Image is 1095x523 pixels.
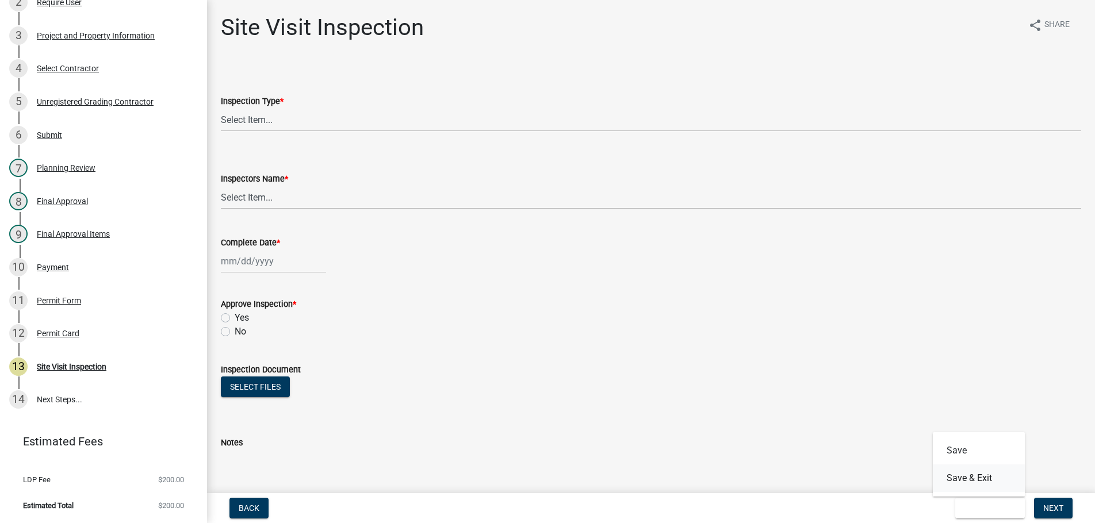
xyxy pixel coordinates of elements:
[1019,14,1079,36] button: shareShare
[221,376,290,397] button: Select files
[9,26,28,45] div: 3
[1043,503,1063,513] span: Next
[9,192,28,210] div: 8
[158,476,184,483] span: $200.00
[221,98,284,106] label: Inspection Type
[221,14,424,41] h1: Site Visit Inspection
[9,291,28,310] div: 11
[9,430,189,453] a: Estimated Fees
[221,239,280,247] label: Complete Date
[955,498,1025,518] button: Save & Exit
[1044,18,1070,32] span: Share
[933,432,1025,497] div: Save & Exit
[23,476,51,483] span: LDP Fee
[9,357,28,376] div: 13
[235,325,246,339] label: No
[964,503,1009,513] span: Save & Exit
[235,311,249,325] label: Yes
[1034,498,1073,518] button: Next
[37,197,88,205] div: Final Approval
[37,98,154,106] div: Unregistered Grading Contractor
[9,126,28,144] div: 6
[37,263,69,271] div: Payment
[9,324,28,343] div: 12
[37,32,155,40] div: Project and Property Information
[37,64,99,72] div: Select Contractor
[9,258,28,276] div: 10
[37,230,110,238] div: Final Approval Items
[9,93,28,111] div: 5
[221,439,243,447] label: Notes
[158,502,184,509] span: $200.00
[1028,18,1042,32] i: share
[37,297,81,305] div: Permit Form
[37,131,62,139] div: Submit
[239,503,259,513] span: Back
[9,159,28,177] div: 7
[9,59,28,78] div: 4
[37,363,106,371] div: Site Visit Inspection
[933,437,1025,464] button: Save
[933,464,1025,492] button: Save & Exit
[23,502,74,509] span: Estimated Total
[37,329,79,337] div: Permit Card
[37,164,95,172] div: Planning Review
[9,225,28,243] div: 9
[221,249,326,273] input: mm/dd/yyyy
[229,498,269,518] button: Back
[221,366,301,374] label: Inspection Document
[9,390,28,409] div: 14
[221,301,296,309] label: Approve Inspection
[221,175,288,183] label: Inspectors Name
